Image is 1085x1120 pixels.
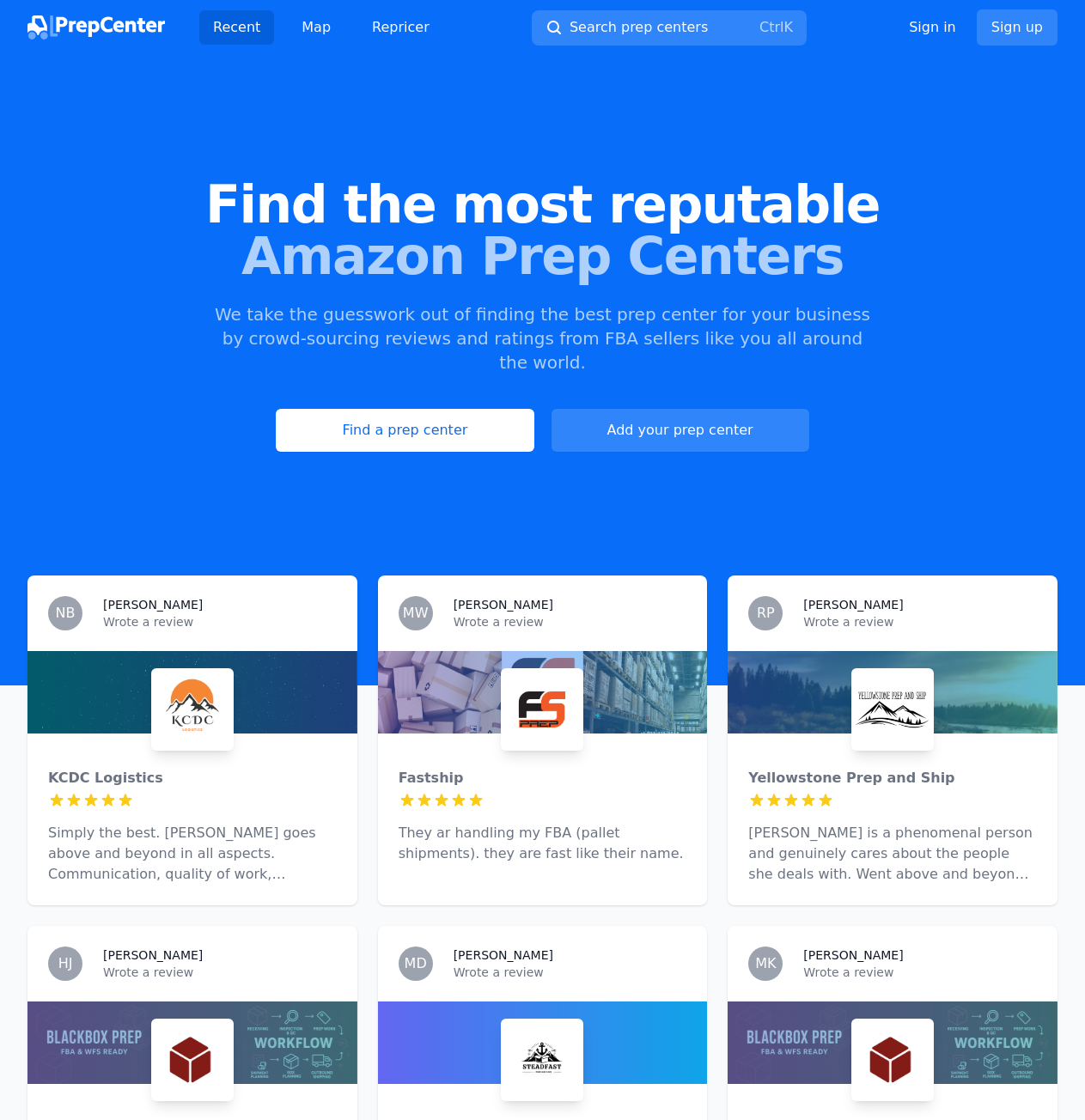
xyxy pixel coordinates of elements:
[454,947,553,964] h3: [PERSON_NAME]
[803,613,1037,630] p: Wrote a review
[757,606,775,620] span: RP
[405,957,427,971] span: MD
[103,947,203,964] h3: [PERSON_NAME]
[276,409,533,452] a: Find a prep center
[213,302,873,374] p: We take the guesswork out of finding the best prep center for your business by crowd-sourcing rev...
[378,575,708,905] a: MW[PERSON_NAME]Wrote a reviewFastshipFastshipThey ar handling my FBA (pallet shipments). they are...
[27,15,165,40] img: PrepCenter
[552,409,809,452] a: Add your prep center
[783,19,793,35] kbd: K
[403,606,429,620] span: MW
[728,575,1058,905] a: RP[PERSON_NAME]Wrote a reviewYellowstone Prep and ShipYellowstone Prep and Ship[PERSON_NAME] is a...
[748,823,1037,885] p: [PERSON_NAME] is a phenomenal person and genuinely cares about the people she deals with. Went ab...
[454,613,687,630] p: Wrote a review
[504,672,580,747] img: Fastship
[27,575,357,905] a: NB[PERSON_NAME]Wrote a reviewKCDC LogisticsKCDC LogisticsSimply the best. [PERSON_NAME] goes abov...
[48,823,337,885] p: Simply the best. [PERSON_NAME] goes above and beyond in all aspects. Communication, quality of wo...
[855,1022,930,1098] img: Black Box Preps
[755,957,776,971] span: MK
[58,957,73,971] span: HJ
[803,947,903,964] h3: [PERSON_NAME]
[977,9,1058,46] a: Sign up
[454,964,687,981] p: Wrote a review
[199,10,274,45] a: Recent
[570,17,708,38] span: Search prep centers
[454,596,553,613] h3: [PERSON_NAME]
[855,672,930,747] img: Yellowstone Prep and Ship
[803,596,903,613] h3: [PERSON_NAME]
[27,230,1058,282] span: Amazon Prep Centers
[56,606,76,620] span: NB
[909,17,956,38] a: Sign in
[103,613,337,630] p: Wrote a review
[399,823,687,864] p: They ar handling my FBA (pallet shipments). they are fast like their name.
[759,19,783,35] kbd: Ctrl
[358,10,443,45] a: Repricer
[803,964,1037,981] p: Wrote a review
[103,596,203,613] h3: [PERSON_NAME]
[288,10,344,45] a: Map
[748,768,1037,788] div: Yellowstone Prep and Ship
[532,10,807,46] button: Search prep centersCtrlK
[27,179,1058,230] span: Find the most reputable
[155,1022,230,1098] img: Black Box Preps
[48,768,337,788] div: KCDC Logistics
[504,1022,580,1098] img: Steadfast Prep and Pack, LLC
[103,964,337,981] p: Wrote a review
[155,672,230,747] img: KCDC Logistics
[399,768,687,788] div: Fastship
